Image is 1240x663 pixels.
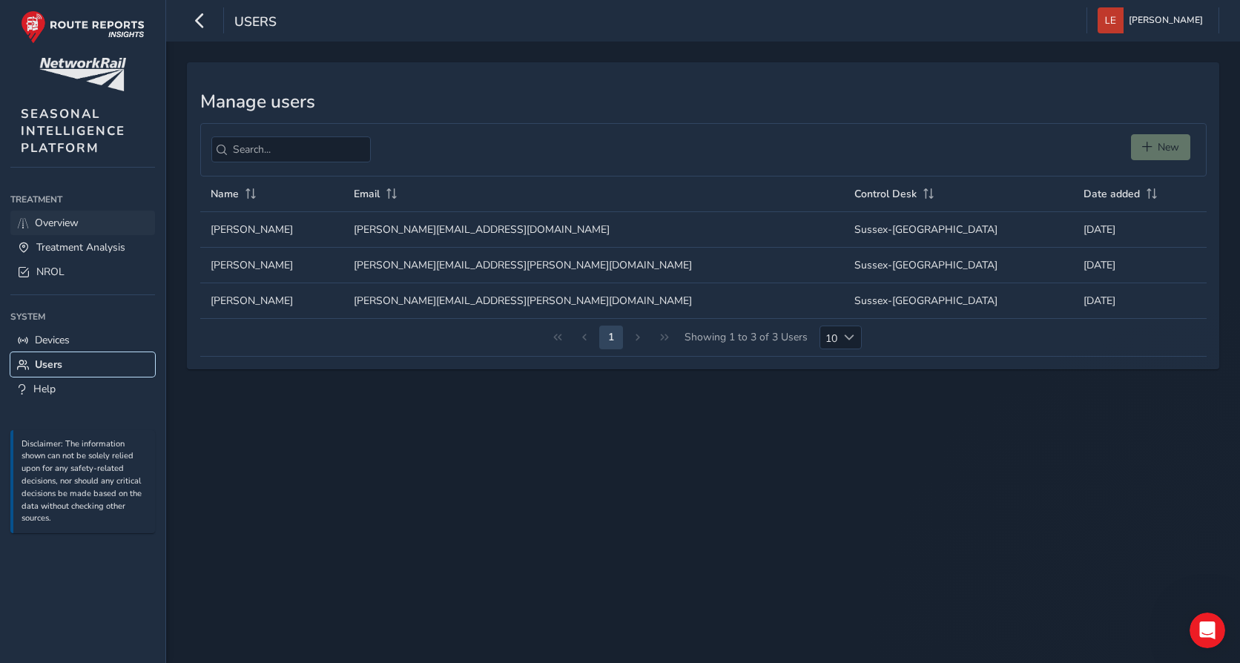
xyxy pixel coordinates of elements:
[844,283,1072,318] td: Sussex-[GEOGRAPHIC_DATA]
[36,240,125,254] span: Treatment Analysis
[36,265,65,279] span: NROL
[599,326,623,349] button: Page 2
[200,247,344,283] td: [PERSON_NAME]
[39,58,126,91] img: customer logo
[343,247,844,283] td: [PERSON_NAME][EMAIL_ADDRESS][PERSON_NAME][DOMAIN_NAME]
[211,187,239,201] span: Name
[21,10,145,44] img: rr logo
[1084,187,1140,201] span: Date added
[234,13,277,33] span: Users
[1073,211,1207,247] td: [DATE]
[10,377,155,401] a: Help
[10,188,155,211] div: Treatment
[10,260,155,284] a: NROL
[22,438,148,526] p: Disclaimer: The information shown can not be solely relied upon for any safety-related decisions,...
[1073,247,1207,283] td: [DATE]
[35,357,62,372] span: Users
[679,326,813,349] span: Showing 1 to 3 of 3 Users
[844,247,1072,283] td: Sussex-[GEOGRAPHIC_DATA]
[21,105,125,156] span: SEASONAL INTELLIGENCE PLATFORM
[10,306,155,328] div: System
[10,211,155,235] a: Overview
[35,333,70,347] span: Devices
[354,187,380,201] span: Email
[343,211,844,247] td: [PERSON_NAME][EMAIL_ADDRESS][DOMAIN_NAME]
[33,382,56,396] span: Help
[200,211,344,247] td: [PERSON_NAME]
[1098,7,1124,33] img: diamond-layout
[211,136,371,162] input: Search...
[854,187,917,201] span: Control Desk
[837,326,862,349] div: Choose
[1073,283,1207,318] td: [DATE]
[10,328,155,352] a: Devices
[200,91,1207,113] h3: Manage users
[10,235,155,260] a: Treatment Analysis
[1098,7,1208,33] button: [PERSON_NAME]
[10,352,155,377] a: Users
[35,216,79,230] span: Overview
[200,283,344,318] td: [PERSON_NAME]
[343,283,844,318] td: [PERSON_NAME][EMAIL_ADDRESS][PERSON_NAME][DOMAIN_NAME]
[1190,613,1225,648] iframe: Intercom live chat
[1129,7,1203,33] span: [PERSON_NAME]
[820,326,837,349] span: 10
[844,211,1072,247] td: Sussex-[GEOGRAPHIC_DATA]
